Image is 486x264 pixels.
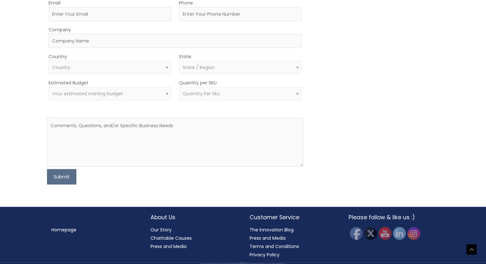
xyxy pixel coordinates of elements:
span: Country [52,64,70,71]
label: Estimated Budget [49,79,89,87]
a: Press and Media [150,243,187,250]
label: Company [49,26,71,34]
input: Enter Your Email [49,7,171,21]
h2: Please follow & like us :) [349,213,435,221]
label: State: [179,52,192,61]
input: Company Name [49,34,302,48]
span: Your estimated starting budget [52,90,123,97]
h2: Customer Service [250,213,336,221]
a: Charitable Causes [150,235,192,241]
nav: About Us [150,226,237,251]
label: Quantity per SKU [179,79,217,87]
a: The Innovation Blog [250,227,294,233]
img: Twitter [364,227,377,240]
img: Facebook [350,227,363,240]
button: Submit [47,169,76,184]
label: Country: [49,52,68,61]
a: Press and Media [250,235,286,241]
a: Terms and Conditions [250,243,299,250]
a: Homepage [51,227,76,233]
a: Privacy Policy [250,252,280,258]
nav: Customer Service [250,226,336,259]
nav: Menu [51,226,138,234]
a: Our Story [150,227,172,233]
span: State / Region [182,64,214,71]
span: Quantity Per Sku [182,90,220,97]
input: Enter Your Phone Number [179,7,302,21]
h2: About Us [150,213,237,221]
